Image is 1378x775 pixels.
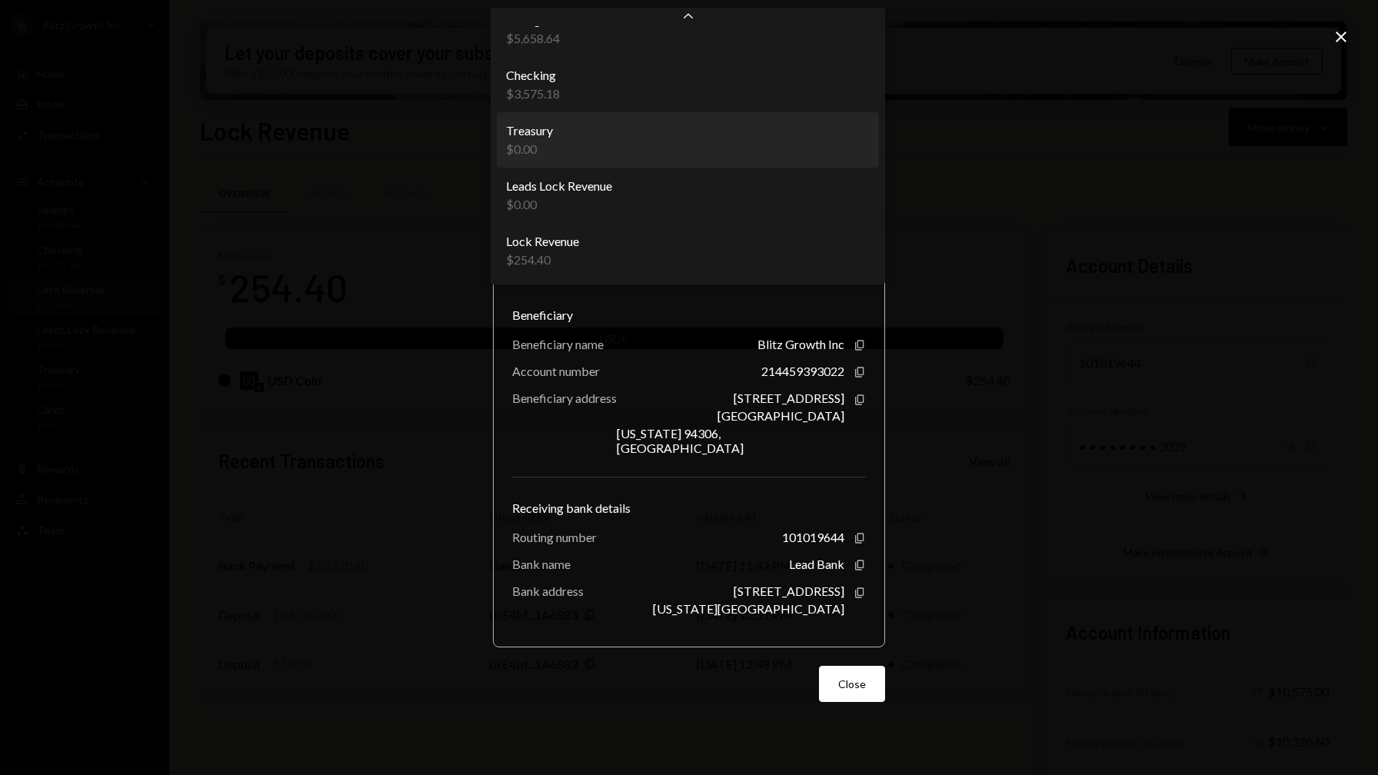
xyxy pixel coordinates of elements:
[617,426,844,455] div: [US_STATE] 94306, [GEOGRAPHIC_DATA]
[819,666,885,702] button: Close
[512,306,866,324] div: Beneficiary
[761,364,844,378] div: 214459393022
[512,499,866,517] div: Receiving bank details
[512,364,600,378] div: Account number
[512,530,597,544] div: Routing number
[506,29,560,48] div: $5,658.64
[506,195,612,214] div: $0.00
[506,140,553,158] div: $0.00
[506,66,560,85] div: Checking
[734,584,844,598] div: [STREET_ADDRESS]
[782,530,844,544] div: 101019644
[512,584,584,598] div: Bank address
[506,232,579,251] div: Lock Revenue
[506,177,612,195] div: Leads Lock Revenue
[734,391,844,405] div: [STREET_ADDRESS]
[506,251,579,269] div: $254.40
[512,557,571,571] div: Bank name
[506,121,553,140] div: Treasury
[717,408,844,423] div: [GEOGRAPHIC_DATA]
[512,391,617,405] div: Beneficiary address
[789,557,844,571] div: Lead Bank
[757,337,844,351] div: Blitz Growth Inc
[512,337,604,351] div: Beneficiary name
[506,85,560,103] div: $3,575.18
[653,601,844,616] div: [US_STATE][GEOGRAPHIC_DATA]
